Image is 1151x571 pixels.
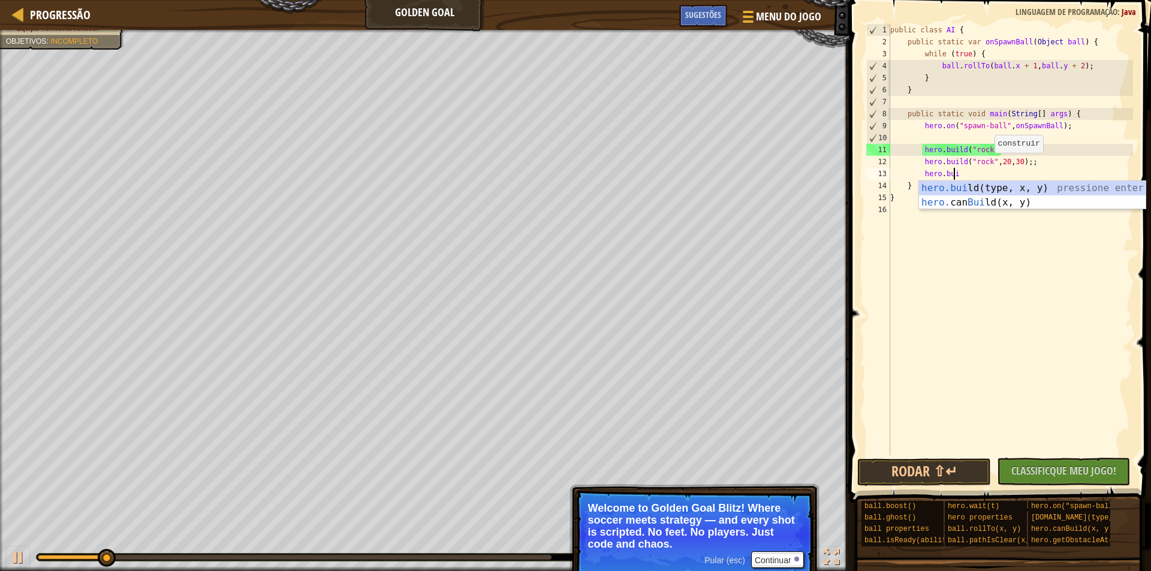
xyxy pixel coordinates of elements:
button: Toggle fullscreen [819,546,843,571]
button: Continuar [751,551,804,568]
span: Menu do Jogo [756,9,821,25]
p: Welcome to Golden Goal Blitz! Where soccer meets strategy — and every shot is scripted. No feet. ... [588,502,801,550]
span: hero.on("spawn-ball", f) [1031,502,1135,510]
div: 13 [866,168,890,180]
font: Pular (esc) [704,555,745,565]
button: Rodar ⇧↵ [857,458,991,486]
span: Linguagem de programação [1016,6,1117,17]
span: hero.getObstacleAt(x, y) [1031,536,1135,545]
span: Progressão [30,7,91,23]
span: [DOMAIN_NAME](type, x, y) [1031,513,1139,522]
div: 1 [867,24,890,36]
div: 7 [867,96,890,108]
div: 16 [866,204,890,216]
button: Classificque Meu Jogo! [997,458,1131,485]
span: : [46,37,50,46]
span: Java [1122,6,1136,17]
div: 10 [867,132,890,144]
div: 6 [867,84,890,96]
span: ball properties [864,525,929,533]
span: hero.wait(t) [948,502,999,510]
span: ball.isReady(ability) [864,536,955,545]
div: 4 [867,60,890,72]
span: hero.canBuild(x, y) [1031,525,1113,533]
span: ball.pathIsClear(x, y) [948,536,1042,545]
div: 5 [867,72,890,84]
div: 11 [866,144,890,156]
div: 8 [867,108,890,120]
div: 2 [866,36,890,48]
div: 15 [866,192,890,204]
code: construir [998,139,1040,148]
font: Continuar [755,555,791,565]
a: Progressão [24,7,91,23]
div: 9 [867,120,890,132]
span: hero properties [948,513,1013,522]
span: ball.boost() [864,502,916,510]
div: 3 [866,48,890,60]
span: Objetivos [6,37,46,46]
span: Classificque Meu Jogo! [1011,463,1116,478]
button: Ctrl + P: Play [6,546,30,571]
span: ball.rollTo(x, y) [948,525,1021,533]
div: 12 [866,156,890,168]
span: Sugestões [685,9,721,20]
span: ball.ghost() [864,513,916,522]
span: Incompleto [50,37,98,46]
button: Menu do Jogo [733,5,828,33]
span: : [1117,6,1122,17]
div: 14 [866,180,890,192]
